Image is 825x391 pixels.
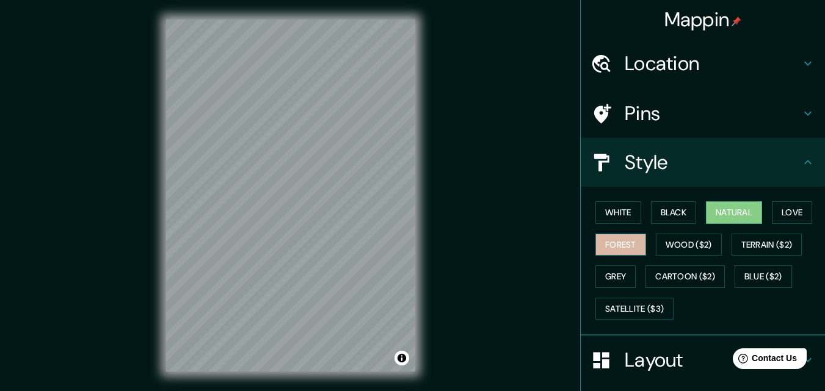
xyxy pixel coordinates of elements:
[716,343,812,378] iframe: Help widget launcher
[595,201,641,224] button: White
[581,138,825,187] div: Style
[625,51,801,76] h4: Location
[166,20,415,371] canvas: Map
[394,351,409,365] button: Toggle attribution
[732,16,741,26] img: pin-icon.png
[581,335,825,384] div: Layout
[581,39,825,88] div: Location
[595,234,646,256] button: Forest
[625,150,801,174] h4: Style
[706,201,762,224] button: Natural
[625,348,801,372] h4: Layout
[732,234,802,256] button: Terrain ($2)
[625,101,801,126] h4: Pins
[664,7,742,32] h4: Mappin
[595,298,674,320] button: Satellite ($3)
[645,265,725,288] button: Cartoon ($2)
[651,201,697,224] button: Black
[772,201,812,224] button: Love
[595,265,636,288] button: Grey
[581,89,825,138] div: Pins
[735,265,792,288] button: Blue ($2)
[656,234,722,256] button: Wood ($2)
